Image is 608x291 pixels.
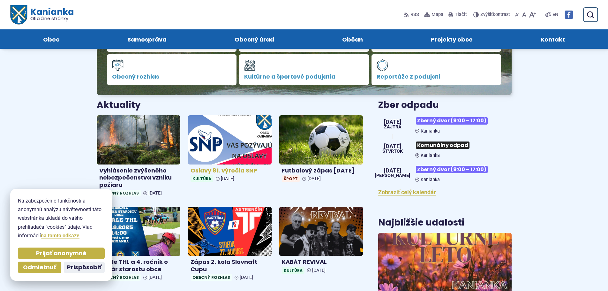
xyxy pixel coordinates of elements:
span: Zberný dvor (9:00 – 17:00) [416,117,488,125]
span: štvrtok [382,149,403,154]
a: Reportáže z podujatí [372,54,501,85]
span: Prispôsobiť [67,264,101,271]
span: Obecný rozhlas [112,73,232,80]
span: kontrast [480,12,510,18]
a: Zberný dvor (9:00 – 17:00) Kanianka [DATE] [PERSON_NAME] [378,163,511,182]
a: Zobraziť celý kalendár [378,189,436,195]
h4: KABÁT REVIVAL [282,258,360,266]
button: Odmietnuť [18,262,61,273]
h3: Zber odpadu [378,100,511,110]
h4: Futbalový zápas [DATE] [282,167,360,174]
button: Tlačiť [447,8,468,21]
span: Projekty obce [431,29,473,49]
span: Samospráva [127,29,167,49]
button: Zväčšiť veľkosť písma [528,8,537,21]
a: Mapa [423,8,445,21]
h4: Vyhlásenie zvýšeného nebezpečenstva vzniku požiaru [99,167,178,189]
a: Kontakt [513,29,593,49]
h4: Finále THL a 4. ročník o pohár starostu obce [99,258,178,273]
span: Obecný rozhlas [99,274,141,281]
a: EN [551,11,559,19]
button: Nastaviť pôvodnú veľkosť písma [521,8,528,21]
span: [DATE] [148,190,162,196]
span: Kanianka [421,177,440,182]
span: Oficiálne stránky [30,16,74,21]
a: Vyhlásenie zvýšeného nebezpečenstva vzniku požiaru Obecný rozhlas [DATE] [97,115,180,199]
span: Mapa [432,11,443,19]
a: Komunálny odpad Kanianka [DATE] štvrtok [378,139,511,158]
span: Občan [342,29,363,49]
span: Obec [43,29,59,49]
a: Obec [15,29,87,49]
span: [DATE] [382,143,403,149]
span: Kontakt [541,29,565,49]
img: Prejsť na domovskú stránku [10,5,27,25]
a: Zberný dvor (9:00 – 17:00) Kanianka [DATE] Zajtra [378,115,511,134]
span: [DATE] [375,168,410,173]
span: [PERSON_NAME] [375,173,410,178]
span: Kanianka [421,153,440,158]
span: Zajtra [384,125,402,129]
span: Obecný úrad [235,29,274,49]
a: Obecný rozhlas [107,54,237,85]
a: na tomto odkaze [41,233,79,239]
a: Obecný úrad [207,29,302,49]
a: Samospráva [100,29,194,49]
h4: Oslavy 81. výročia SNP [191,167,269,174]
span: Šport [282,175,300,182]
a: Finále THL a 4. ročník o pohár starostu obce Obecný rozhlas [DATE] [97,207,180,283]
button: Zmenšiť veľkosť písma [514,8,521,21]
span: [DATE] [384,119,402,125]
button: Zvýšiťkontrast [473,8,511,21]
span: [DATE] [312,268,326,273]
span: Komunálny odpad [416,142,469,149]
span: Obecný rozhlas [99,190,141,196]
button: Prispôsobiť [64,262,105,273]
span: Kultúra [191,175,213,182]
span: [DATE] [221,176,234,181]
span: Kultúrne a športové podujatia [244,73,364,80]
p: Na zabezpečenie funkčnosti a anonymnú analýzu návštevnosti táto webstránka ukladá do vášho prehli... [18,196,105,240]
span: Tlačiť [455,12,467,18]
span: [DATE] [240,275,253,280]
a: RSS [404,8,420,21]
span: RSS [410,11,419,19]
span: Prijať anonymné [36,250,86,257]
a: Futbalový zápas [DATE] Šport [DATE] [279,115,363,185]
a: Logo Kanianka, prejsť na domovskú stránku. [10,5,74,25]
a: KABÁT REVIVAL Kultúra [DATE] [279,207,363,276]
span: Obecný rozhlas [191,274,232,281]
span: [DATE] [307,176,321,181]
span: [DATE] [148,275,162,280]
span: Kultúra [282,267,304,274]
a: Kultúrne a športové podujatia [239,54,369,85]
span: Zberný dvor (9:00 – 17:00) [416,166,488,173]
a: Projekty obce [403,29,500,49]
h4: Zápas 2. kola Slovnaft Cupu [191,258,269,273]
span: Zvýšiť [480,12,493,17]
img: Prejsť na Facebook stránku [565,11,573,19]
span: Odmietnuť [23,264,56,271]
h3: Aktuality [97,100,141,110]
a: Oslavy 81. výročia SNP Kultúra [DATE] [188,115,272,185]
a: Zápas 2. kola Slovnaft Cupu Obecný rozhlas [DATE] [188,207,272,283]
a: Občan [315,29,391,49]
button: Prijať anonymné [18,248,105,259]
h1: Kanianka [27,8,73,21]
span: EN [552,11,558,19]
span: Kanianka [421,128,440,134]
h3: Najbližšie udalosti [378,218,464,228]
span: Reportáže z podujatí [377,73,496,80]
